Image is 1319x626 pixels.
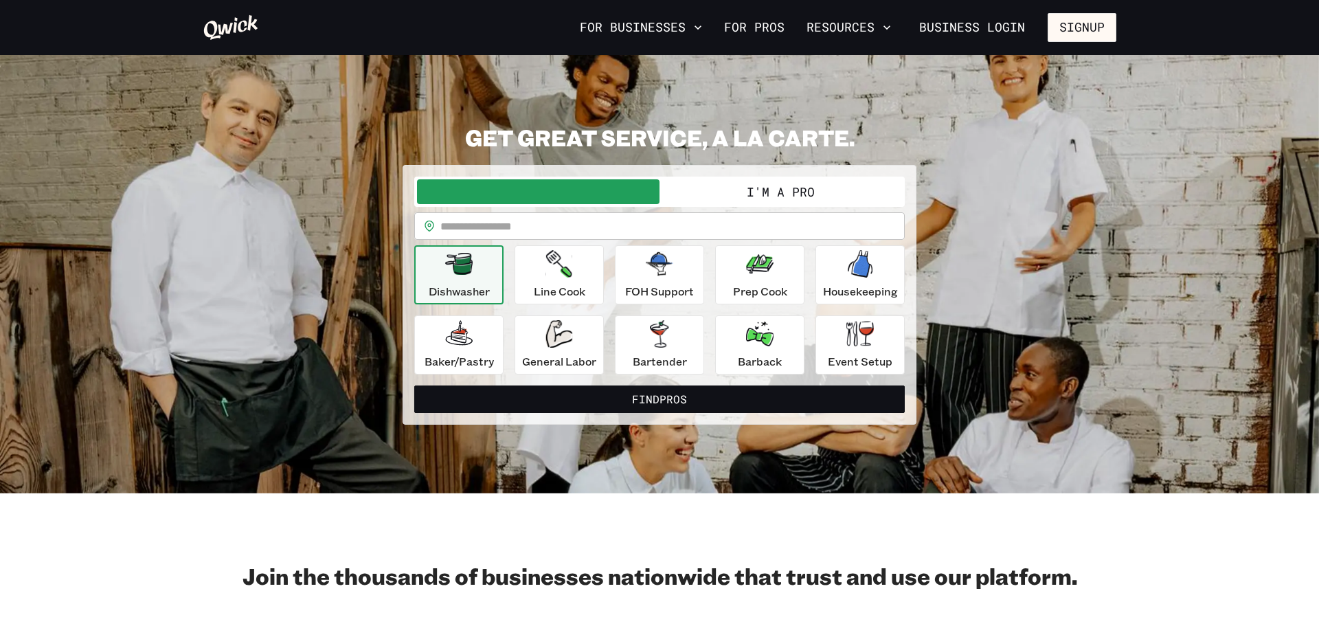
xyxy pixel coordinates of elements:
[907,13,1037,42] a: Business Login
[515,245,604,304] button: Line Cook
[425,353,494,370] p: Baker/Pastry
[633,353,687,370] p: Bartender
[429,283,490,300] p: Dishwasher
[534,283,585,300] p: Line Cook
[417,179,659,204] button: I'm a Business
[738,353,782,370] p: Barback
[522,353,596,370] p: General Labor
[414,315,504,375] button: Baker/Pastry
[801,16,897,39] button: Resources
[715,315,804,375] button: Barback
[1048,13,1116,42] button: Signup
[715,245,804,304] button: Prep Cook
[625,283,694,300] p: FOH Support
[815,245,905,304] button: Housekeeping
[203,562,1116,590] h2: Join the thousands of businesses nationwide that trust and use our platform.
[615,245,704,304] button: FOH Support
[414,385,905,413] button: FindPros
[659,179,902,204] button: I'm a Pro
[828,353,892,370] p: Event Setup
[823,283,898,300] p: Housekeeping
[574,16,708,39] button: For Businesses
[414,245,504,304] button: Dishwasher
[515,315,604,375] button: General Labor
[615,315,704,375] button: Bartender
[719,16,790,39] a: For Pros
[733,283,787,300] p: Prep Cook
[815,315,905,375] button: Event Setup
[403,124,916,151] h2: GET GREAT SERVICE, A LA CARTE.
